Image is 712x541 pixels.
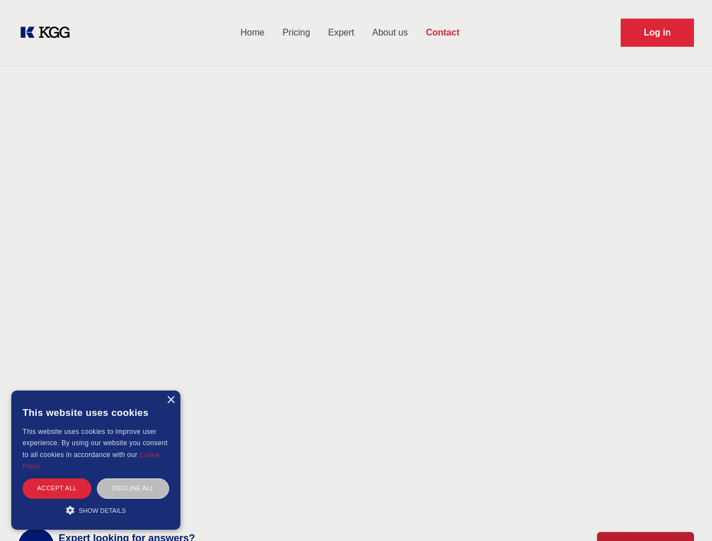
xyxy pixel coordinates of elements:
[97,478,169,498] div: Decline all
[231,18,273,47] a: Home
[363,18,417,47] a: About us
[477,199,636,211] label: Last Name*
[23,478,91,498] div: Accept all
[300,486,636,515] button: Let's talk
[45,240,266,260] h2: Contact Information
[166,396,175,405] div: Close
[300,250,636,261] label: Email*
[319,18,363,47] a: Expert
[545,458,600,468] a: Cookie Policy
[273,18,319,47] a: Pricing
[656,487,712,541] iframe: Chat Widget
[18,24,79,42] a: KOL Knowledge Platform: Talk to Key External Experts (KEE)
[331,456,603,470] p: By selecting this, you agree to the and .
[65,339,147,353] a: [PHONE_NUMBER]
[14,150,698,163] p: Any questions or remarks? Just write us a message and we will get back to you as soon as possible!
[45,299,266,312] p: [PERSON_NAME][STREET_ADDRESS],
[300,328,459,339] label: Phone Number*
[23,399,169,426] div: This website uses cookies
[300,379,636,390] label: Message
[23,504,169,516] div: Show details
[14,118,698,141] h2: Contact
[621,19,694,47] a: Request Demo
[417,18,468,47] a: Contact
[79,507,126,514] span: Show details
[23,428,167,459] span: This website uses cookies to improve user experience. By using our website you consent to all coo...
[331,302,382,313] div: I am an expert
[300,199,459,211] label: First Name*
[23,451,160,469] a: Cookie Policy
[45,312,266,326] p: [GEOGRAPHIC_DATA], [GEOGRAPHIC_DATA]
[469,458,525,468] a: Privacy Policy
[45,267,266,281] p: We would love to hear from you.
[45,380,157,393] a: @knowledgegategroup
[477,328,636,339] label: Organization*
[65,360,218,373] a: [EMAIL_ADDRESS][DOMAIN_NAME]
